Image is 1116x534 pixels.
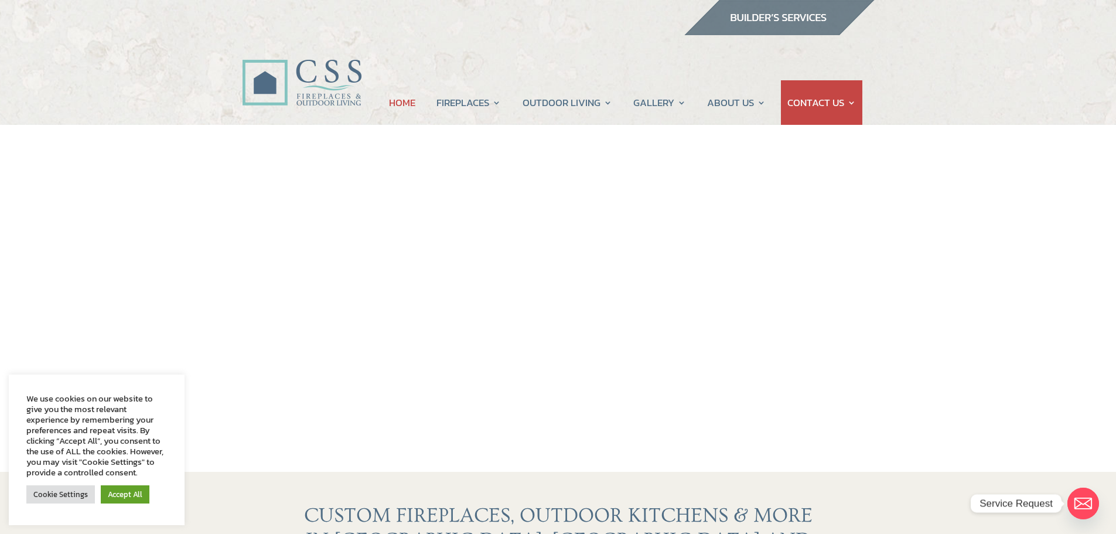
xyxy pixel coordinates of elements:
a: CONTACT US [787,80,856,125]
a: builder services construction supply [684,24,875,39]
a: Email [1067,488,1099,519]
img: CSS Fireplaces & Outdoor Living (Formerly Construction Solutions & Supply)- Jacksonville Ormond B... [242,27,361,112]
a: Accept All [101,485,149,504]
a: HOME [389,80,415,125]
a: OUTDOOR LIVING [523,80,612,125]
a: ABOUT US [707,80,766,125]
a: GALLERY [633,80,686,125]
div: We use cookies on our website to give you the most relevant experience by remembering your prefer... [26,393,167,478]
a: Cookie Settings [26,485,95,504]
a: FIREPLACES [436,80,501,125]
